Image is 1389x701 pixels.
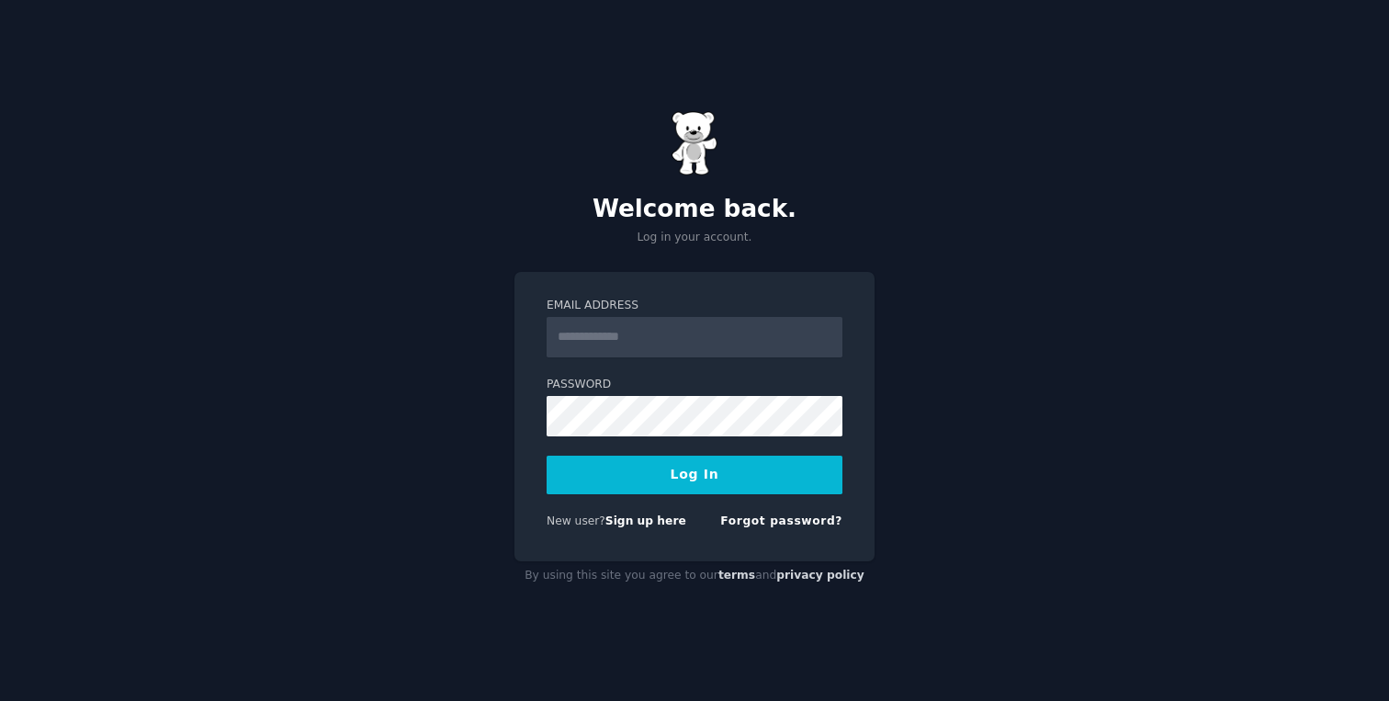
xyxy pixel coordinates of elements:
[547,298,842,314] label: Email Address
[514,561,875,591] div: By using this site you agree to our and
[776,569,864,582] a: privacy policy
[547,456,842,494] button: Log In
[547,514,605,527] span: New user?
[547,377,842,393] label: Password
[672,111,717,175] img: Gummy Bear
[720,514,842,527] a: Forgot password?
[514,195,875,224] h2: Welcome back.
[605,514,686,527] a: Sign up here
[514,230,875,246] p: Log in your account.
[718,569,755,582] a: terms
